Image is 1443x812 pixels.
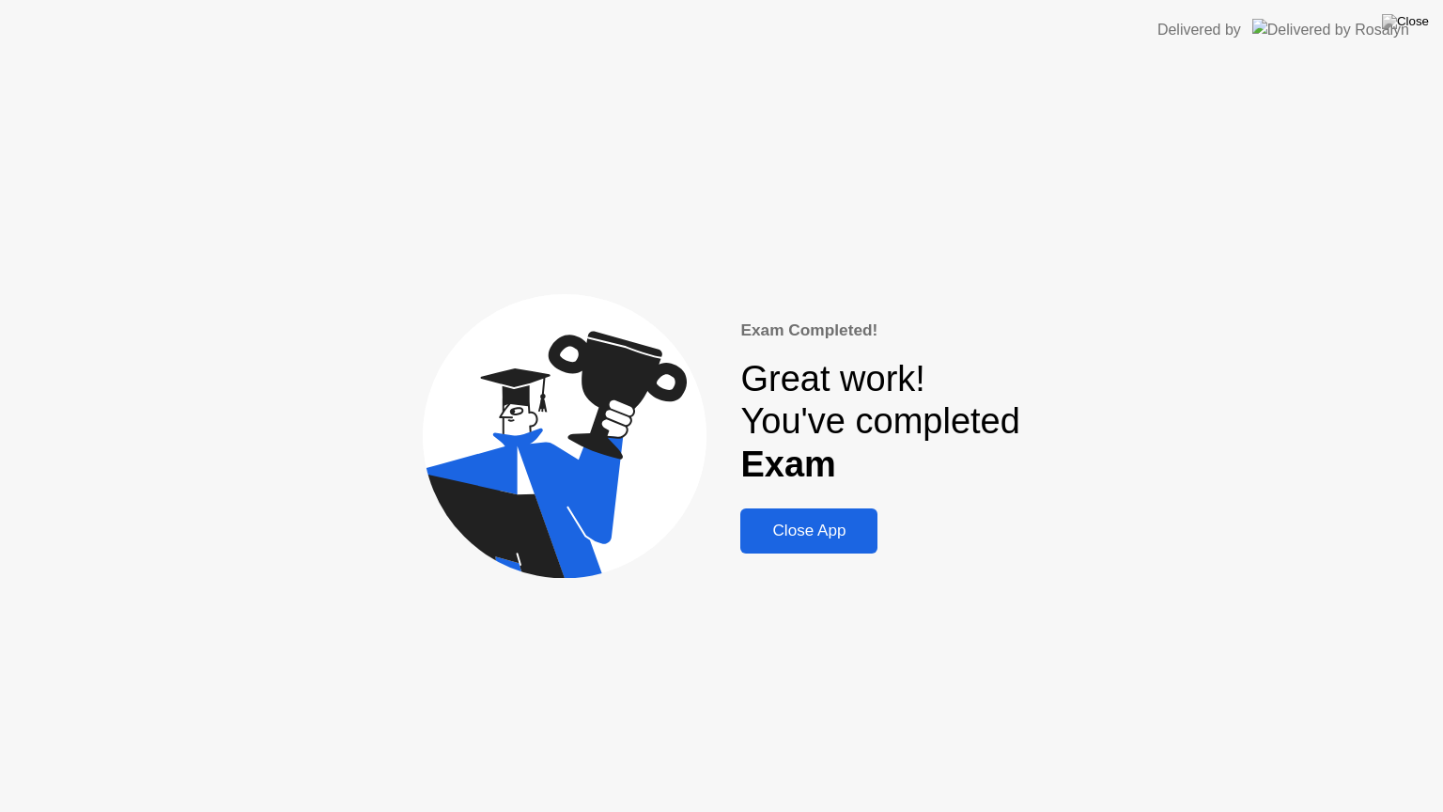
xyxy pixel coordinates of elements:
[740,445,835,484] b: Exam
[746,522,872,540] div: Close App
[740,358,1019,487] div: Great work! You've completed
[1157,19,1241,41] div: Delivered by
[740,319,1019,343] div: Exam Completed!
[1252,19,1409,40] img: Delivered by Rosalyn
[740,508,877,554] button: Close App
[1382,14,1429,29] img: Close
